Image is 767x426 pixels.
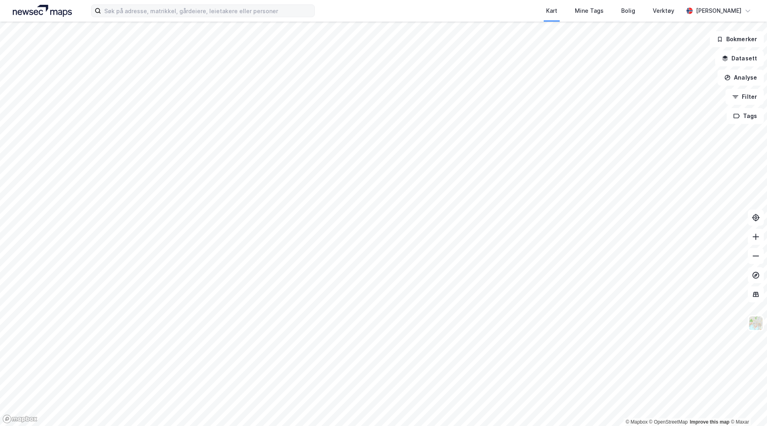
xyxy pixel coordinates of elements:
div: Bolig [621,6,635,16]
button: Analyse [717,70,764,86]
a: Mapbox homepage [2,414,38,424]
div: Mine Tags [575,6,604,16]
img: Z [748,316,763,331]
a: Improve this map [690,419,729,425]
img: logo.a4113a55bc3d86da70a041830d287a7e.svg [13,5,72,17]
a: Mapbox [626,419,648,425]
div: Kontrollprogram for chat [727,388,767,426]
a: OpenStreetMap [649,419,688,425]
button: Datasett [715,50,764,66]
div: Kart [546,6,557,16]
div: Verktøy [653,6,674,16]
iframe: Chat Widget [727,388,767,426]
button: Filter [725,89,764,105]
button: Tags [727,108,764,124]
div: [PERSON_NAME] [696,6,741,16]
input: Søk på adresse, matrikkel, gårdeiere, leietakere eller personer [101,5,314,17]
button: Bokmerker [710,31,764,47]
